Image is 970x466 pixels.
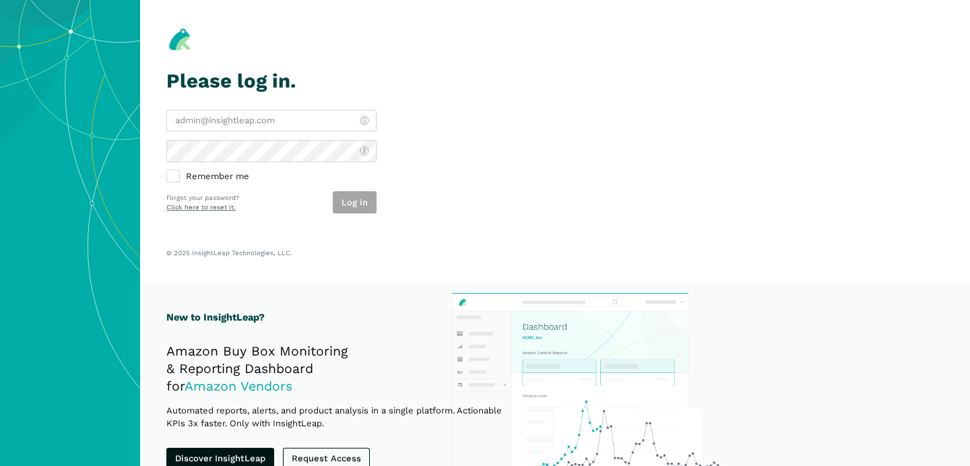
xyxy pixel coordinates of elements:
[166,193,239,203] p: Forgot your password?
[166,70,377,92] h1: Please log in.
[166,203,236,211] a: Click here to reset it.
[166,248,944,257] p: © 2025 InsightLeap Technologies, LLC.
[166,171,377,183] label: Remember me
[166,404,517,430] p: Automated reports, alerts, and product analysis in a single platform. Actionable KPIs 3x faster. ...
[166,110,377,132] input: admin@insightleap.com
[166,343,517,395] h2: Amazon Buy Box Monitoring & Reporting Dashboard for
[166,310,517,325] h1: New to InsightLeap?
[185,378,292,394] span: Amazon Vendors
